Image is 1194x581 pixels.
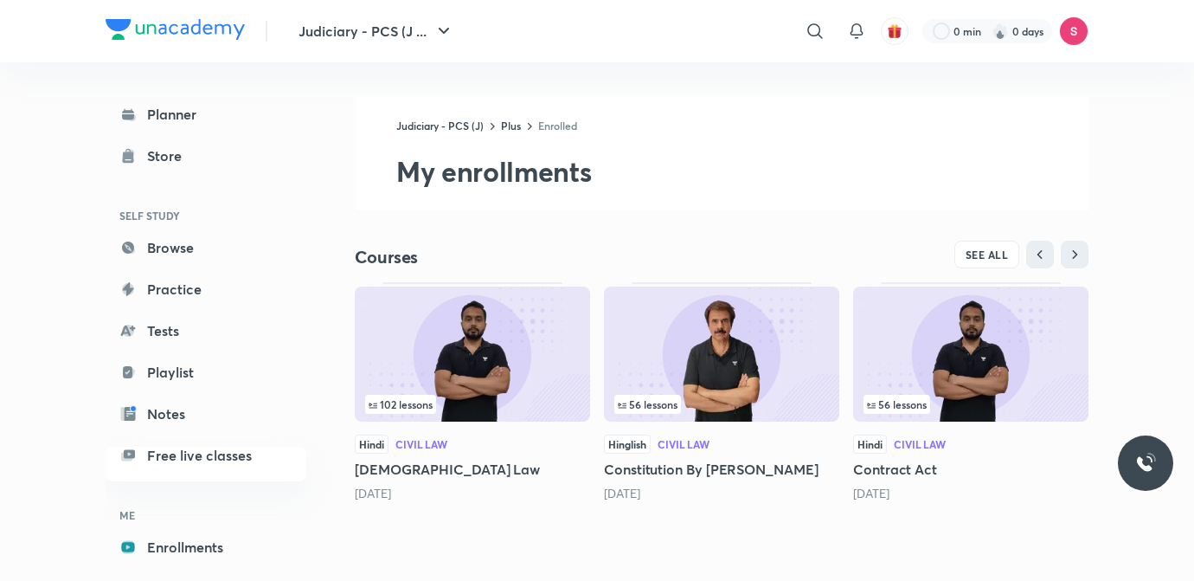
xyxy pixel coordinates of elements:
div: Civil Law [395,439,447,449]
a: Playlist [106,355,306,390]
div: 10 days ago [355,485,590,502]
h5: Contract Act [853,459,1088,480]
img: Company Logo [106,19,245,40]
h6: SELF STUDY [106,201,306,230]
button: SEE ALL [954,241,1020,268]
div: Constitution By Anil Khanna [604,282,839,502]
a: Notes [106,397,306,431]
div: Civil Law [658,439,709,449]
a: Company Logo [106,19,245,44]
h4: Courses [355,246,722,268]
div: infocontainer [614,395,829,414]
a: Enrolled [538,119,577,132]
span: 56 lessons [867,399,927,410]
a: Practice [106,272,306,307]
a: Browse [106,230,306,265]
a: Plus [501,119,521,132]
button: avatar [881,17,908,45]
a: Free live classes [106,438,306,473]
div: Civil Law [894,439,946,449]
div: infocontainer [365,395,580,414]
span: Hindi [355,435,388,454]
span: 56 lessons [618,399,677,410]
div: infosection [863,395,1078,414]
div: left [365,395,580,414]
img: ttu [1135,453,1156,474]
button: Judiciary - PCS (J ... [288,14,465,48]
a: Judiciary - PCS (J) [396,119,484,132]
span: Hinglish [604,435,651,454]
span: 102 lessons [369,399,433,410]
div: Contract Act [853,282,1088,502]
h2: My enrollments [396,154,1088,189]
img: Thumbnail [355,287,590,422]
div: Hindu Law [355,282,590,502]
div: infosection [614,395,829,414]
span: Hindi [853,435,887,454]
div: left [863,395,1078,414]
a: Enrollments [106,530,306,565]
a: Store [106,139,306,173]
img: Thumbnail [853,287,1088,422]
h5: Constitution By [PERSON_NAME] [604,459,839,480]
img: avatar [887,23,902,39]
div: infocontainer [863,395,1078,414]
h6: ME [106,500,306,530]
img: Thumbnail [604,287,839,422]
div: left [614,395,829,414]
div: 9 months ago [604,485,839,502]
div: Store [147,145,192,166]
h5: [DEMOGRAPHIC_DATA] Law [355,459,590,480]
div: 10 months ago [853,485,1088,502]
img: Sandeep Kumar [1059,16,1088,46]
a: Planner [106,97,306,132]
div: infosection [365,395,580,414]
img: streak [992,23,1009,40]
span: SEE ALL [966,249,1009,261]
a: Tests [106,313,306,348]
